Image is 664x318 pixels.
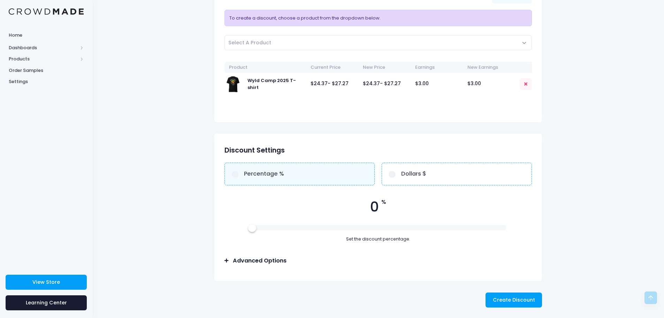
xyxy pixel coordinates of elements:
th: New Earnings [464,62,517,73]
input: Dollars $ [389,171,396,178]
th: Current Price [307,62,360,73]
span: Select A Product [228,39,271,46]
div: Set the discount percentage. [224,236,532,243]
button: Create Discount [486,293,542,308]
a: View Store [6,275,87,290]
h3: Advanced Options [233,257,287,264]
span: Products [9,56,78,62]
span: Home [9,32,84,39]
th: Earnings [412,62,464,73]
span: Learning Center [26,299,67,306]
span: View Store [32,279,60,286]
span: Dashboards [9,44,78,51]
span: Settings [9,78,84,85]
span: $ [467,80,513,87]
span: 3.00 [471,80,481,87]
span: 24.37 [314,80,328,87]
h2: Discount Settings [224,146,285,154]
span: $ - $ [363,80,409,87]
span: Select A Product [224,35,532,50]
th: New Price [360,62,412,73]
span: % [381,198,386,206]
span: Create Discount [493,296,535,303]
span: $ - $ [311,80,356,87]
span: 0 [370,197,379,217]
img: Logo [9,8,84,15]
span: Percentage % [244,170,284,178]
div: Wyld Camp 2025 T-shirt [247,77,304,91]
span: $ [415,80,461,87]
a: Learning Center [6,295,87,310]
span: Order Samples [9,67,84,74]
span: Dollars $ [401,170,426,178]
span: 27.27 [387,80,401,87]
span: 3.00 [418,80,429,87]
input: Percentage % [232,171,239,178]
div: To create a discount, choose a product from the dropdown below. [224,10,532,27]
th: Product [224,62,307,73]
span: 24.37 [366,80,380,87]
span: 27.27 [335,80,349,87]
